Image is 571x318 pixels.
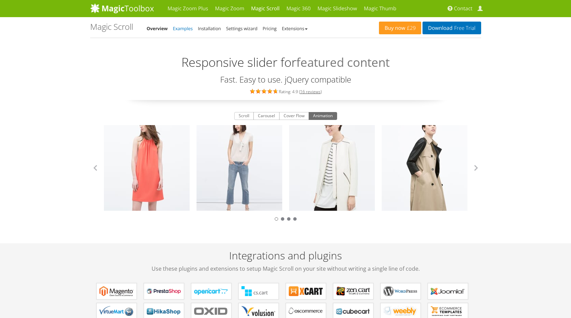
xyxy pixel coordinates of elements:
[241,286,276,296] b: Magic Scroll for CS-Cart
[90,250,481,273] h2: Integrations and plugins
[144,283,184,299] a: Magic Scroll for PrestaShop
[99,286,134,296] b: Magic Scroll for Magento
[333,283,373,299] a: Magic Scroll for Zen Cart
[253,112,279,120] button: Carousel
[90,22,133,31] h1: Magic Scroll
[336,306,370,316] b: Magic Scroll for CubeCart
[286,283,326,299] a: Magic Scroll for X-Cart
[194,286,228,296] b: Magic Scroll for OpenCart
[380,283,421,299] a: Magic Scroll for WordPress
[238,283,279,299] a: Magic Scroll for CS-Cart
[428,283,468,299] a: Magic Scroll for Joomla
[423,22,481,34] a: DownloadFree Trial
[431,306,465,316] b: Magic Scroll for ecommerce Templates
[296,53,390,72] span: featured content
[99,306,134,316] b: Magic Scroll for VirtueMart
[405,25,416,31] span: £29
[336,286,370,296] b: Magic Scroll for Zen Cart
[289,306,323,316] b: Magic Scroll for osCommerce
[198,25,221,32] a: Installation
[263,25,277,32] a: Pricing
[282,25,308,32] a: Extensions
[300,89,321,95] a: 16 reviews
[383,286,418,296] b: Magic Scroll for WordPress
[454,5,473,12] span: Contact
[96,283,137,299] a: Magic Scroll for Magento
[90,3,154,13] img: MagicToolbox.com - Image tools for your website
[383,306,418,316] b: Magic Scroll for Weebly
[90,75,481,84] h3: Fast. Easy to use. jQuery compatible
[194,306,228,316] b: Magic Scroll for OXID
[173,25,193,32] a: Examples
[452,25,475,31] span: Free Trial
[279,112,309,120] button: Cover Flow
[309,112,337,120] button: Animation
[90,87,481,95] div: Rating: 4.9 ( )
[191,283,231,299] a: Magic Scroll for OpenCart
[289,286,323,296] b: Magic Scroll for X-Cart
[90,265,481,273] span: Use these plugins and extensions to setup Magic Scroll on your site without writing a single line...
[90,47,481,72] h2: Responsive slider for
[147,306,181,316] b: Magic Scroll for HikaShop
[147,286,181,296] b: Magic Scroll for PrestaShop
[379,22,421,34] a: Buy now£29
[431,286,465,296] b: Magic Scroll for Joomla
[234,112,254,120] button: Scroll
[147,25,168,32] a: Overview
[226,25,258,32] a: Settings wizard
[241,306,276,316] b: Magic Scroll for Volusion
